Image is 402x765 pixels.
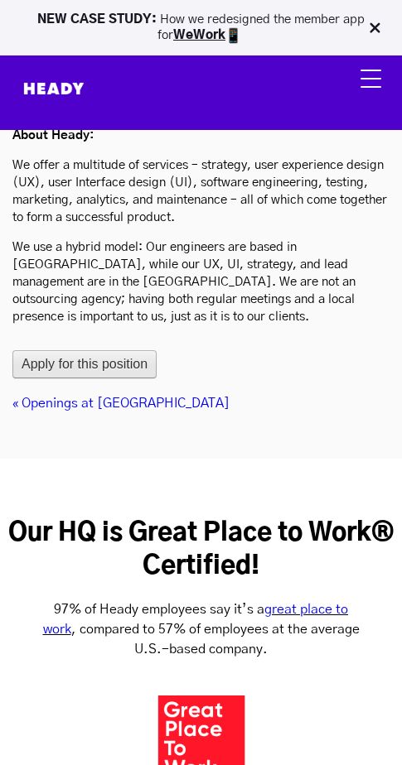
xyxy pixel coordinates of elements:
img: Close Bar [366,20,383,36]
p: We use a hybrid model: Our engineers are based in [GEOGRAPHIC_DATA], while our UX, UI, strategy, ... [12,238,390,325]
a: « Openings at [GEOGRAPHIC_DATA] [12,397,230,410]
div: Our HQ is Great Place to Work® Certified! [8,517,394,583]
strong: About Heady: [12,129,94,142]
a: WeWork [173,29,225,41]
button: Apply for this position [12,350,157,378]
img: Heady_Logo_Web-01 (1) [12,64,95,113]
p: How we redesigned the member app for [33,12,369,44]
img: app emoji [225,27,242,44]
p: We offer a multitude of services – strategy, user experience design (UX), user Interface design (... [12,156,390,226]
strong: NEW CASE STUDY: [37,13,160,26]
